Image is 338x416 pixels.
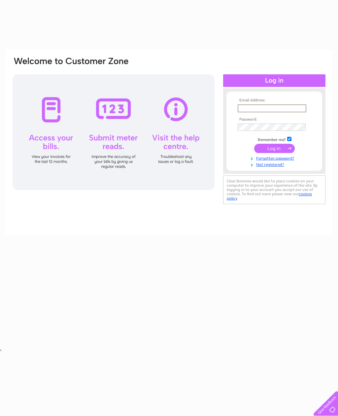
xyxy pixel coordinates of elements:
input: Submit [254,144,295,153]
div: Clear Business would like to place cookies on your computer to improve your experience of the sit... [223,175,325,204]
a: Forgotten password? [238,155,313,161]
a: Not registered? [238,161,313,167]
a: cookies policy [227,192,312,201]
td: Remember me? [236,136,313,142]
th: Password: [236,117,313,122]
th: Email Address: [236,98,313,103]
